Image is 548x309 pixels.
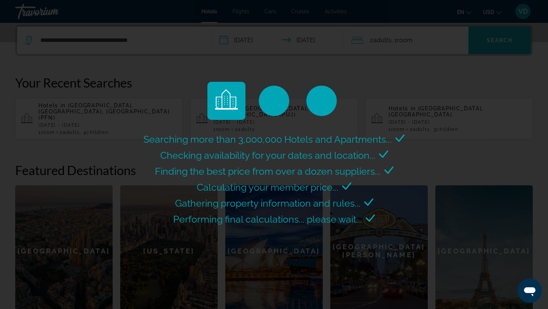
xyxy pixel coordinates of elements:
iframe: Button to launch messaging window [518,279,542,303]
span: Finding the best price from over a dozen suppliers... [155,166,381,177]
span: Searching more than 3,000,000 Hotels and Apartments... [143,134,392,145]
span: Gathering property information and rules... [175,198,360,209]
span: Performing final calculations... please wait... [173,213,362,225]
span: Calculating your member price... [197,182,338,193]
span: Checking availability for your dates and location... [160,150,375,161]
